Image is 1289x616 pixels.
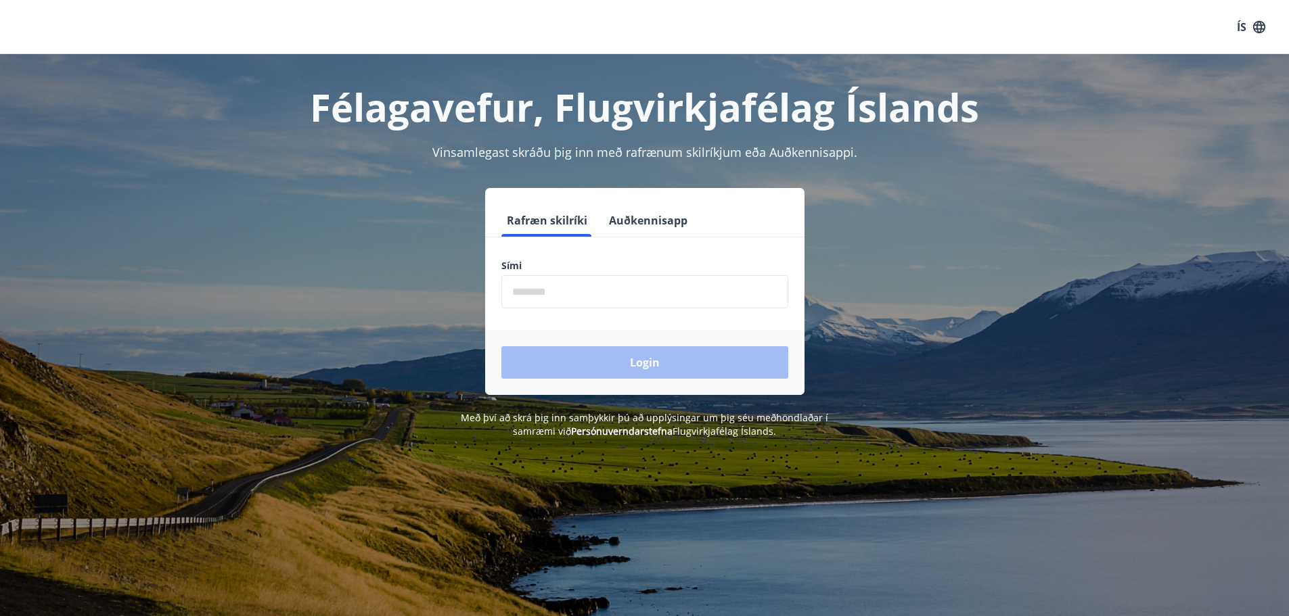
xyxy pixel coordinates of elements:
[174,81,1116,133] h1: Félagavefur, Flugvirkjafélag Íslands
[604,204,693,237] button: Auðkennisapp
[461,411,828,437] span: Með því að skrá þig inn samþykkir þú að upplýsingar um þig séu meðhöndlaðar í samræmi við Flugvir...
[1229,15,1273,39] button: ÍS
[432,144,857,160] span: Vinsamlegast skráðu þig inn með rafrænum skilríkjum eða Auðkennisappi.
[501,204,593,237] button: Rafræn skilríki
[571,425,673,437] a: Persónuverndarstefna
[501,259,788,273] label: Sími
